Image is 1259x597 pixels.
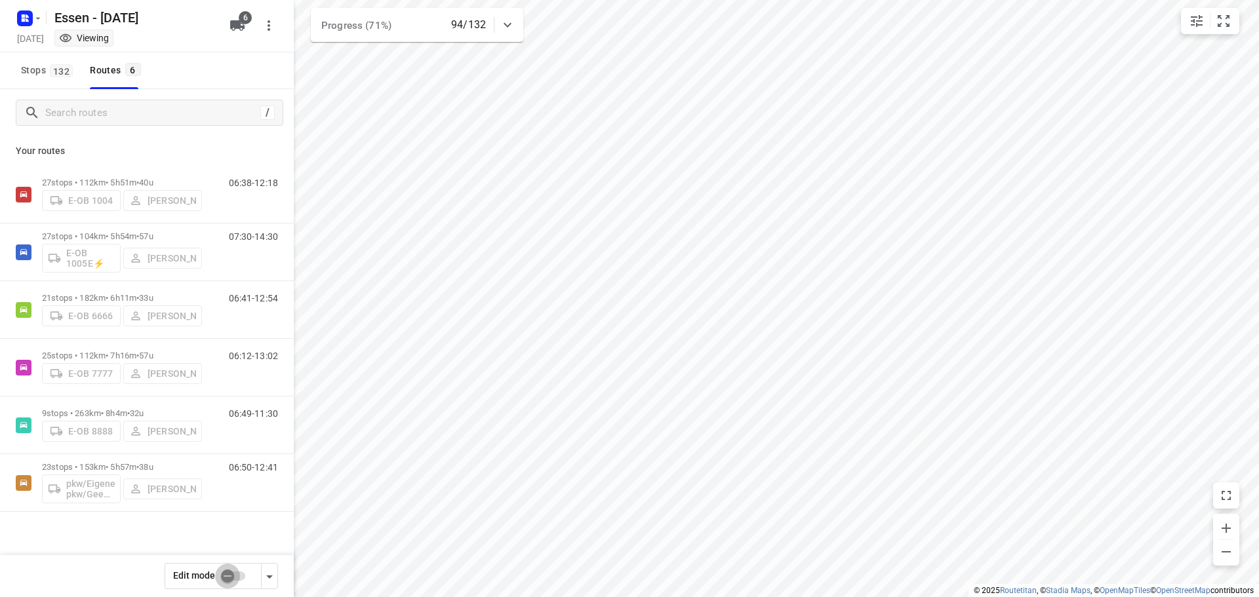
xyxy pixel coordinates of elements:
span: Progress (71%) [321,20,391,31]
div: Driver app settings [262,568,277,584]
p: 06:38-12:18 [229,178,278,188]
a: OpenStreetMap [1156,586,1210,595]
span: • [136,293,139,303]
div: Progress (71%)94/132 [311,8,523,42]
span: 38u [139,462,153,472]
button: 6 [224,12,250,39]
button: Fit zoom [1210,8,1237,34]
div: You are currently in view mode. To make any changes, go to edit project. [59,31,109,45]
span: • [136,231,139,241]
p: 25 stops • 112km • 7h16m [42,351,202,360]
span: 40u [139,178,153,187]
span: • [136,178,139,187]
span: Stops [21,62,77,79]
span: 57u [139,231,153,241]
p: 21 stops • 182km • 6h11m [42,293,202,303]
span: 6 [239,11,252,24]
input: Search routes [45,103,260,123]
span: • [136,462,139,472]
p: 06:49-11:30 [229,408,278,419]
p: 27 stops • 112km • 5h51m [42,178,202,187]
button: More [256,12,282,39]
p: 94/132 [451,17,486,33]
span: • [127,408,130,418]
a: OpenMapTiles [1100,586,1150,595]
p: 07:30-14:30 [229,231,278,242]
a: Routetitan [1000,586,1037,595]
a: Stadia Maps [1046,586,1090,595]
span: 33u [139,293,153,303]
p: 9 stops • 263km • 8h4m [42,408,202,418]
p: 06:12-13:02 [229,351,278,361]
div: small contained button group [1181,8,1239,34]
span: • [136,351,139,360]
div: Routes [90,62,144,79]
span: 6 [125,63,141,76]
li: © 2025 , © , © © contributors [974,586,1254,595]
span: 57u [139,351,153,360]
div: / [260,106,275,120]
p: Your routes [16,144,278,158]
p: 27 stops • 104km • 5h54m [42,231,202,241]
span: 132 [50,64,73,77]
span: 32u [130,408,144,418]
p: 06:41-12:54 [229,293,278,303]
span: Edit mode [173,570,215,581]
p: 23 stops • 153km • 5h57m [42,462,202,472]
p: 06:50-12:41 [229,462,278,472]
button: Map settings [1184,8,1210,34]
